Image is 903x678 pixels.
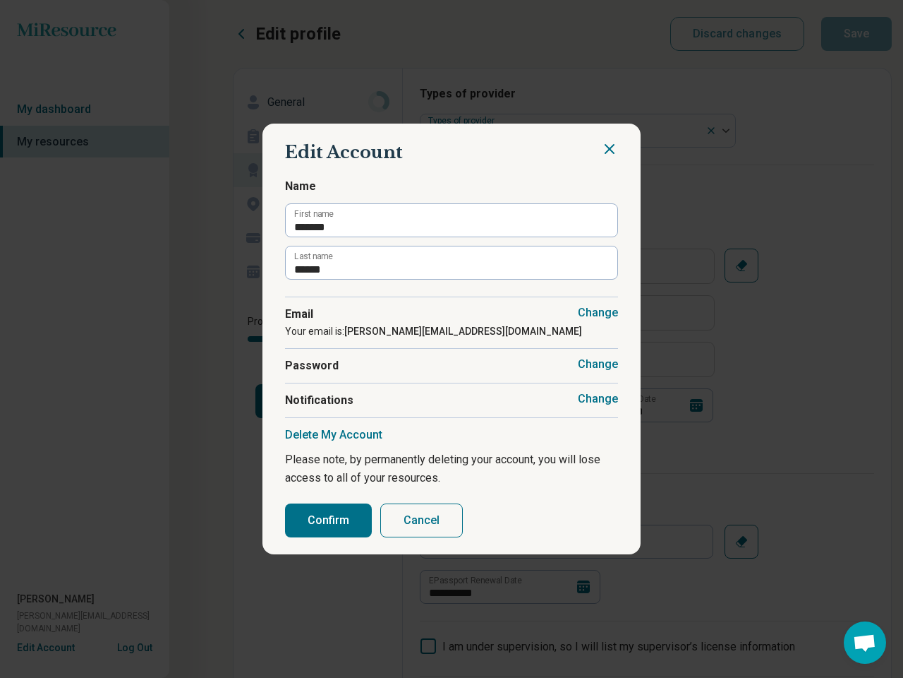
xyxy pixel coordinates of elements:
button: Close [601,141,618,157]
button: Change [578,306,618,320]
span: Your email is: [285,326,582,337]
button: Change [578,357,618,371]
button: Delete My Account [285,428,382,442]
strong: [PERSON_NAME][EMAIL_ADDRESS][DOMAIN_NAME] [344,326,582,337]
span: Name [285,178,618,195]
button: Confirm [285,504,372,537]
span: Email [285,306,618,323]
p: Please note, by permanently deleting your account, you will lose access to all of your resources. [285,451,618,487]
button: Cancel [380,504,463,537]
h2: Edit Account [285,141,618,165]
span: Notifications [285,392,618,409]
span: Password [285,357,618,374]
button: Change [578,392,618,406]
